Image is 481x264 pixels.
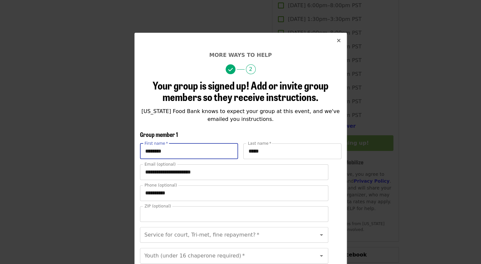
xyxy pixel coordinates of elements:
[243,143,341,159] input: Last name
[145,183,177,187] label: Phone (optional)
[140,185,328,201] input: Phone (optional)
[228,67,233,73] i: check icon
[317,230,326,239] button: Open
[331,33,347,49] button: Close
[248,141,271,145] label: Last name
[140,143,238,159] input: First name
[140,130,178,139] span: Group member 1
[317,251,326,260] button: Open
[145,162,176,166] label: Email (optional)
[246,64,256,74] span: 2
[140,206,328,222] input: ZIP (optional)
[337,38,341,44] i: times icon
[141,108,339,122] span: [US_STATE] Food Bank knows to expect your group at this event, and we've emailed you instructions.
[145,141,168,145] label: First name
[145,204,171,208] label: ZIP (optional)
[153,77,329,104] span: Your group is signed up! Add or invite group members so they receive instructions.
[140,164,328,180] input: Email (optional)
[209,52,272,58] span: More ways to help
